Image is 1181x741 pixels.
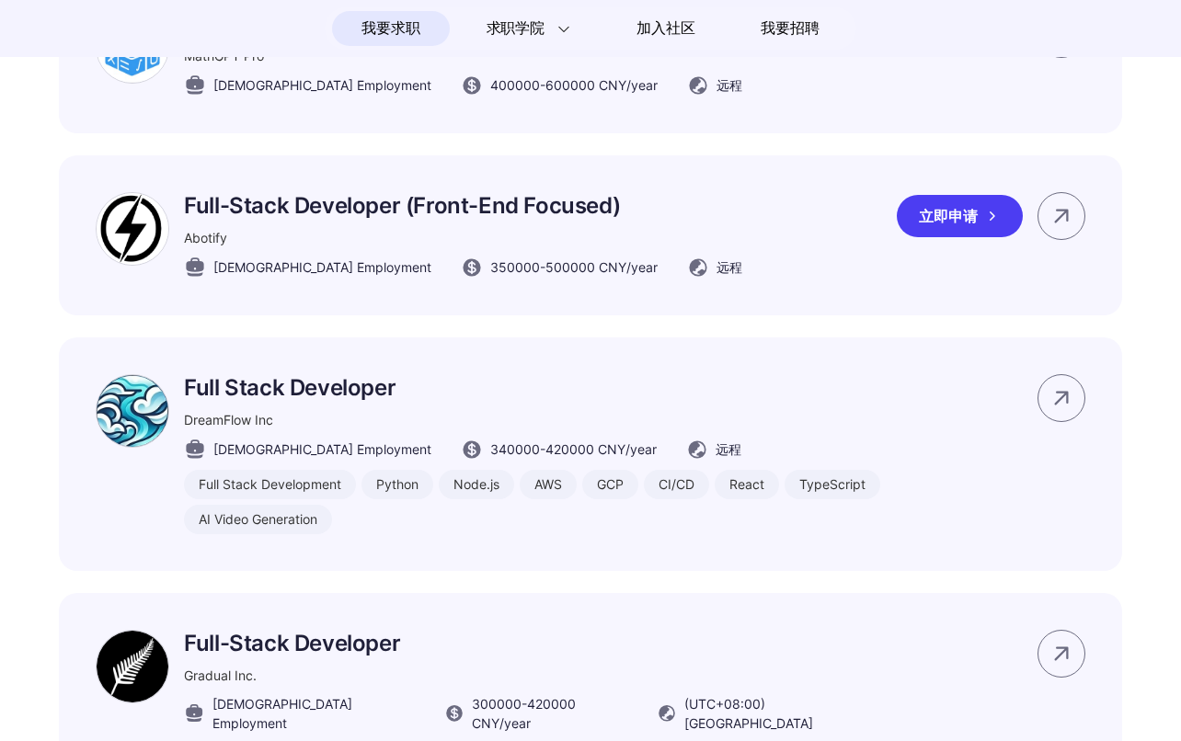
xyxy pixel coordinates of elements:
[636,14,694,43] span: 加入社区
[184,48,264,63] span: MathGPT Pro
[582,470,638,499] div: GCP
[361,14,419,43] span: 我要求职
[213,439,431,459] span: [DEMOGRAPHIC_DATA] Employment
[761,17,819,40] span: 我要招聘
[716,439,741,459] span: 远程
[184,667,257,683] span: Gradual Inc.
[184,374,883,401] p: Full Stack Developer
[212,694,416,733] span: [DEMOGRAPHIC_DATA] Employment
[684,694,883,733] span: (UTC+08:00) [GEOGRAPHIC_DATA]
[490,257,658,277] span: 350000 - 500000 CNY /year
[472,694,626,733] span: 300000 - 420000 CNY /year
[439,470,514,499] div: Node.js
[184,192,742,219] p: Full-Stack Developer (Front-End Focused)
[715,470,779,499] div: React
[184,412,273,427] span: DreamFlow Inc
[717,75,742,95] span: 远程
[361,470,433,499] div: Python
[785,470,880,499] div: TypeScript
[184,230,227,245] span: Abotify
[897,195,1038,237] a: 立即申请
[897,195,1023,237] div: 立即申请
[213,75,431,95] span: [DEMOGRAPHIC_DATA] Employment
[490,439,657,459] span: 340000 - 420000 CNY /year
[184,505,332,534] div: AI Video Generation
[644,470,709,499] div: CI/CD
[717,257,742,277] span: 远程
[184,470,356,499] div: Full Stack Development
[490,75,658,95] span: 400000 - 600000 CNY /year
[520,470,577,499] div: AWS
[487,17,545,40] span: 求职学院
[184,630,883,656] p: Full-Stack Developer
[213,257,431,277] span: [DEMOGRAPHIC_DATA] Employment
